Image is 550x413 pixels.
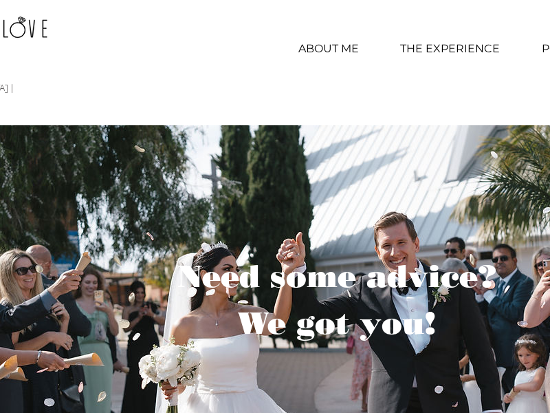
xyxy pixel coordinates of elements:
[277,32,380,66] a: ABOUT ME
[380,32,520,66] a: THE EXPERIENCE
[393,32,507,66] p: THE EXPERIENCE
[178,257,496,341] span: Need some advice? We got you!
[291,32,366,66] p: ABOUT ME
